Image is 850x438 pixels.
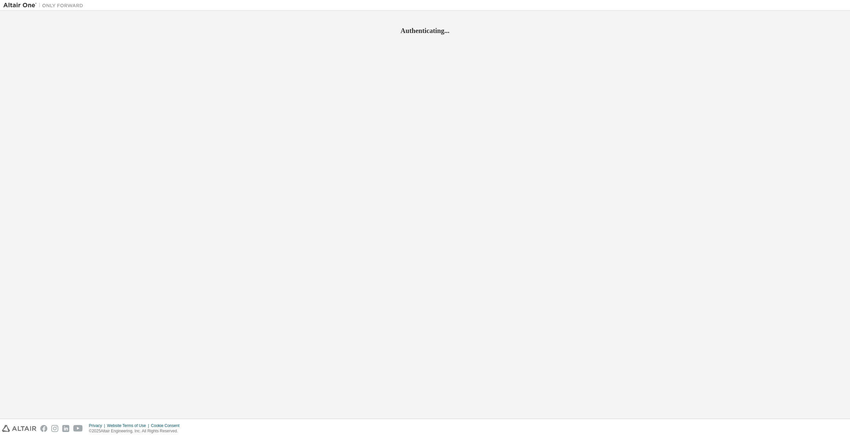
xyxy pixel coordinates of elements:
[2,425,36,432] img: altair_logo.svg
[89,428,184,434] p: © 2025 Altair Engineering, Inc. All Rights Reserved.
[51,425,58,432] img: instagram.svg
[151,423,183,428] div: Cookie Consent
[89,423,107,428] div: Privacy
[40,425,47,432] img: facebook.svg
[3,2,87,9] img: Altair One
[3,26,847,35] h2: Authenticating...
[73,425,83,432] img: youtube.svg
[62,425,69,432] img: linkedin.svg
[107,423,151,428] div: Website Terms of Use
